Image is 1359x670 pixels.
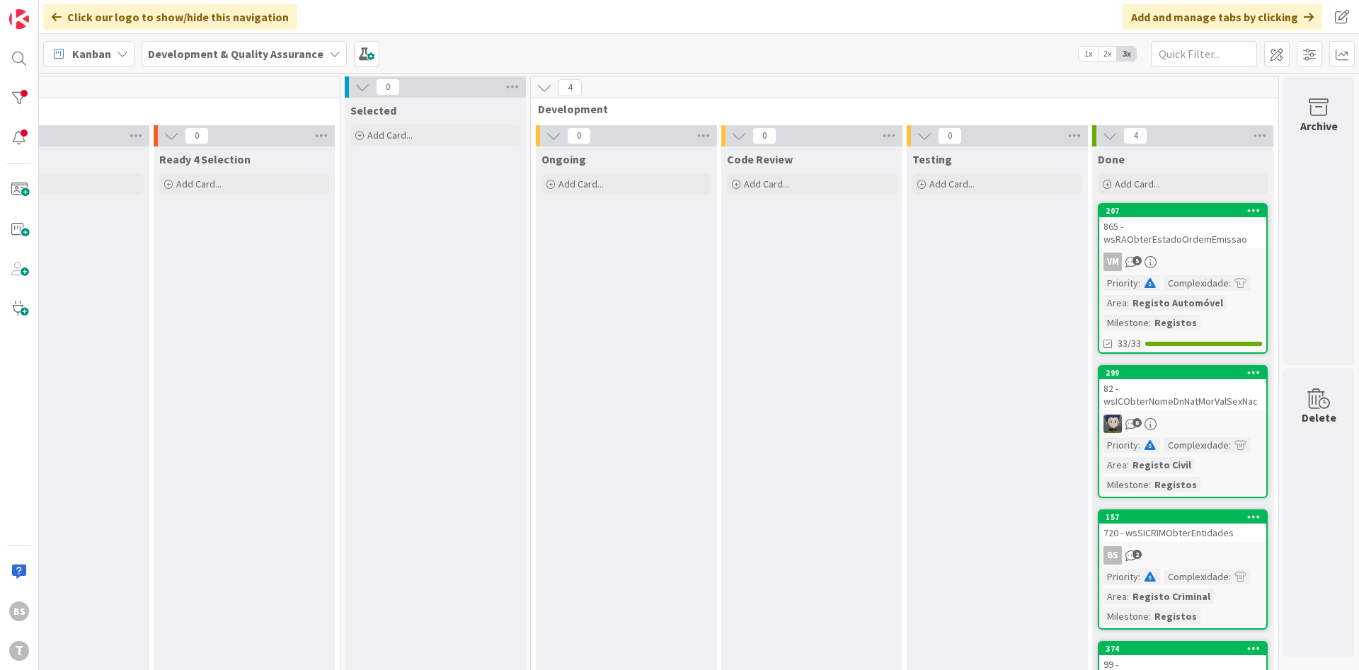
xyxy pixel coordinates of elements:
div: VM [1099,253,1266,271]
div: 157720 - wsSICRIMObterEntidades [1099,511,1266,542]
span: : [1229,569,1231,584]
span: : [1229,437,1231,453]
span: 2x [1098,47,1117,61]
div: Add and manage tabs by clicking [1123,4,1322,30]
span: Selected [350,103,396,117]
span: : [1229,275,1231,291]
div: LS [1099,415,1266,433]
span: Ready 4 Selection [159,152,251,166]
div: Archive [1300,117,1338,134]
div: Priority [1103,569,1138,584]
span: 0 [185,127,209,144]
span: : [1138,275,1140,291]
a: 157720 - wsSICRIMObterEntidadesBSPriority:Complexidade:Area:Registo CriminalMilestone:Registos [1098,509,1268,630]
span: : [1127,457,1129,473]
span: : [1149,608,1151,624]
span: 1x [1079,47,1098,61]
span: 0 [376,79,400,96]
span: Add Card... [176,178,222,190]
div: Milestone [1103,477,1149,492]
span: Done [1098,152,1125,166]
span: 5 [1132,256,1142,265]
span: Development [538,102,1261,116]
div: Complexidade [1164,437,1229,453]
span: Add Card... [744,178,789,190]
div: Priority [1103,275,1138,291]
span: Add Card... [929,178,975,190]
img: LS [1103,415,1122,433]
span: : [1127,295,1129,311]
div: Area [1103,457,1127,473]
div: Registos [1151,477,1200,492]
span: Add Card... [1115,178,1160,190]
div: 299 [1106,368,1266,378]
div: Area [1103,295,1127,311]
a: 207865 - wsRAObterEstadoOrdemEmissaoVMPriority:Complexidade:Area:Registo AutomóvelMilestone:Regis... [1098,203,1268,354]
div: 82 - wsICObterNomeDnNatMorValSexNac [1099,379,1266,410]
span: 33/33 [1118,336,1141,351]
span: 3x [1117,47,1136,61]
div: 720 - wsSICRIMObterEntidades [1099,524,1266,542]
div: 865 - wsRAObterEstadoOrdemEmissao [1099,217,1266,248]
div: BS [1103,546,1122,565]
div: 29982 - wsICObterNomeDnNatMorValSexNac [1099,366,1266,410]
div: Complexidade [1164,275,1229,291]
span: 4 [558,79,582,96]
div: Milestone [1103,608,1149,624]
span: Code Review [727,152,793,166]
span: 0 [567,127,591,144]
span: Add Card... [558,178,604,190]
div: 207 [1106,206,1266,216]
div: Registo Civil [1129,457,1195,473]
div: Complexidade [1164,569,1229,584]
div: Milestone [1103,315,1149,330]
span: Testing [912,152,952,166]
div: Registos [1151,608,1200,624]
div: BS [1099,546,1266,565]
div: 207 [1099,204,1266,217]
span: 0 [752,127,776,144]
div: Priority [1103,437,1138,453]
div: Delete [1302,409,1336,426]
a: 29982 - wsICObterNomeDnNatMorValSexNacLSPriority:Complexidade:Area:Registo CivilMilestone:Registos [1098,365,1268,498]
div: Registos [1151,315,1200,330]
div: 374 [1099,642,1266,655]
span: : [1149,315,1151,330]
span: Add Card... [367,129,413,141]
span: : [1127,589,1129,604]
div: BS [9,601,29,621]
b: Development & Quality Assurance [148,47,323,61]
div: 157 [1099,511,1266,524]
span: 6 [1132,418,1142,427]
div: T [9,641,29,661]
div: 157 [1106,512,1266,522]
span: : [1149,477,1151,492]
img: Visit kanbanzone.com [9,9,29,29]
div: 374 [1106,644,1266,654]
div: Area [1103,589,1127,604]
div: Registo Automóvel [1129,295,1227,311]
div: Registo Criminal [1129,589,1214,604]
div: 207865 - wsRAObterEstadoOrdemEmissao [1099,204,1266,248]
span: 2 [1132,550,1142,559]
span: Ongoing [541,152,586,166]
div: Click our logo to show/hide this navigation [43,4,297,30]
div: VM [1103,253,1122,271]
span: : [1138,569,1140,584]
span: 0 [938,127,962,144]
div: 299 [1099,366,1266,379]
span: 4 [1123,127,1147,144]
input: Quick Filter... [1151,41,1257,67]
span: : [1138,437,1140,453]
span: Kanban [72,45,111,62]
